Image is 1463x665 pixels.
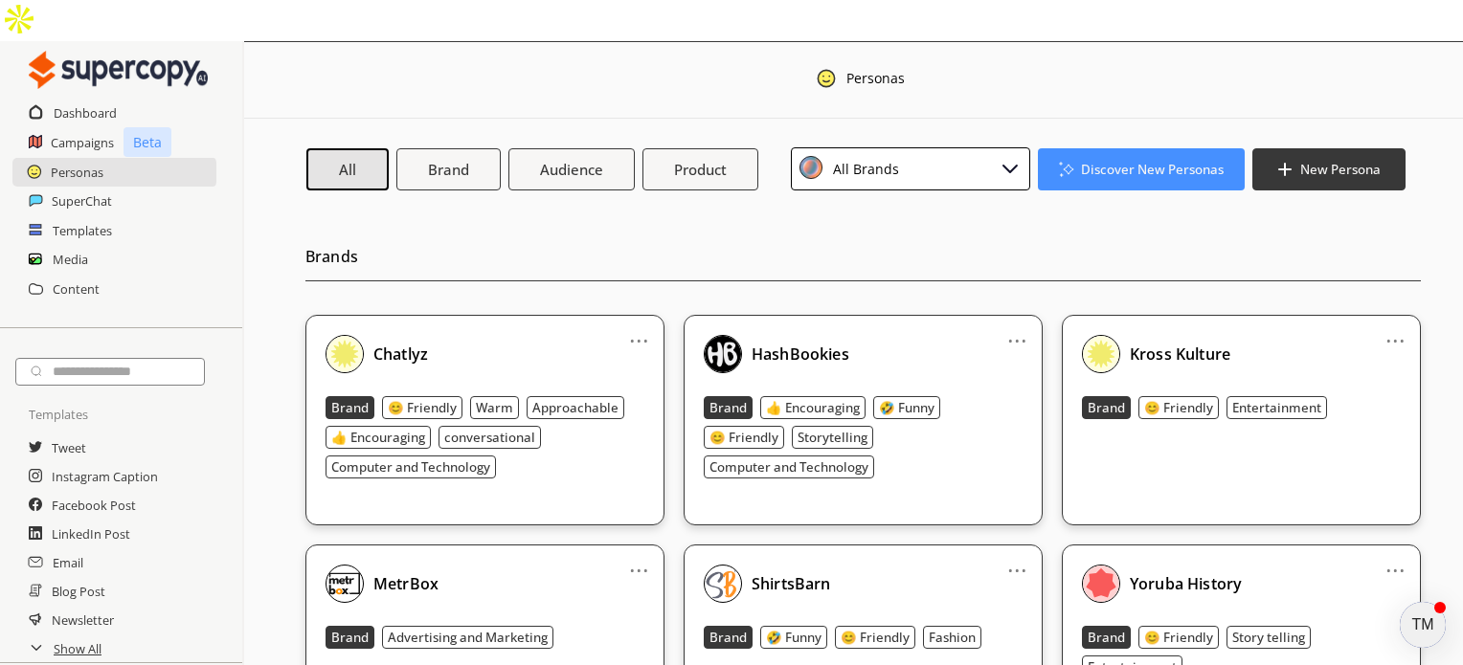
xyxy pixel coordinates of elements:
button: Computer and Technology [704,455,874,478]
button: Brand [1082,626,1131,649]
a: ... [1385,555,1406,570]
a: Templates [53,216,112,245]
b: 😊 Friendly [841,629,910,646]
a: Media [53,245,88,274]
b: MetrBox [373,573,439,594]
b: Kross Kulture [1130,344,1230,365]
img: Close [1082,565,1120,603]
b: All [339,160,356,179]
button: Fashion [923,626,981,649]
a: Blog Post [52,577,105,606]
b: Warm [476,399,513,416]
div: atlas-message-author-avatar [1400,602,1446,648]
button: Warm [470,396,519,419]
b: 😊 Friendly [1144,399,1213,416]
b: HashBookies [752,344,849,365]
button: Computer and Technology [326,455,496,478]
b: 😊 Friendly [388,399,457,416]
button: All [306,148,389,190]
b: Fashion [929,629,976,646]
a: Email [53,548,83,577]
button: Product [642,148,758,190]
b: Brand [1088,399,1125,416]
b: conversational [444,429,535,446]
button: 😊 Friendly [1138,626,1219,649]
a: ... [1007,325,1027,341]
b: Brand [428,160,469,179]
button: Brand [326,396,374,419]
b: Brand [709,629,747,646]
b: Audience [540,160,603,179]
a: Personas [51,158,103,187]
a: ... [1007,555,1027,570]
img: Close [999,156,1022,179]
button: 😊 Friendly [1138,396,1219,419]
a: Dashboard [54,99,117,127]
button: Approachable [527,396,624,419]
b: Storytelling [798,429,867,446]
b: Brand [331,399,369,416]
b: Advertising and Marketing [388,629,548,646]
button: 👍 Encouraging [760,396,866,419]
img: Close [1082,335,1120,373]
button: 😊 Friendly [382,396,462,419]
b: 🤣 Funny [879,399,934,416]
a: SuperChat [52,187,112,215]
b: Brand [331,629,369,646]
b: Brand [709,399,747,416]
b: New Persona [1300,161,1381,178]
img: Close [816,68,837,89]
b: 🤣 Funny [766,629,822,646]
b: 😊 Friendly [709,429,778,446]
a: ... [629,555,649,570]
img: Close [326,565,364,603]
b: 👍 Encouraging [331,429,425,446]
button: atlas-launcher [1400,602,1446,648]
button: Story telling [1227,626,1311,649]
b: ShirtsBarn [752,573,831,594]
b: 👍 Encouraging [766,399,860,416]
a: LinkedIn Post [52,520,130,548]
div: Personas [846,71,905,92]
b: Chatlyz [373,344,428,365]
h2: Facebook Post [52,491,136,520]
button: Discover New Personas [1038,148,1246,190]
a: Show All [54,634,101,663]
button: Entertainment [1227,396,1327,419]
h2: Tweet [52,433,86,462]
a: ... [629,325,649,341]
button: Audience [508,148,635,190]
img: Close [704,565,742,603]
h2: Brands [305,242,1421,281]
button: Brand [704,396,753,419]
button: 😊 Friendly [704,426,784,449]
a: Campaigns [51,128,114,157]
button: Brand [396,148,501,190]
a: Newsletter [52,606,114,634]
img: Close [29,51,208,89]
button: 🤣 Funny [760,626,827,649]
img: Close [704,335,742,373]
button: 🤣 Funny [873,396,940,419]
button: 👍 Encouraging [326,426,431,449]
a: Content [53,275,100,303]
button: Brand [1082,396,1131,419]
b: Story telling [1232,629,1305,646]
img: Close [799,156,822,179]
button: New Persona [1252,148,1406,190]
b: Computer and Technology [331,458,490,476]
button: Storytelling [792,426,873,449]
b: Computer and Technology [709,458,868,476]
b: Discover New Personas [1081,161,1224,178]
